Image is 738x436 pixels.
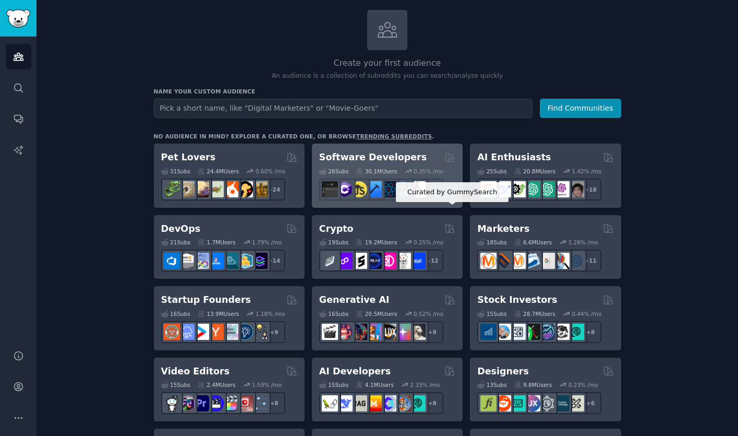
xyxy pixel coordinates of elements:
div: 1.42 % /mo [572,168,601,175]
img: FluxAI [380,324,396,340]
img: AIDevelopersSociety [409,395,426,411]
img: ArtificalIntelligence [568,181,584,197]
img: learndesign [553,395,570,411]
img: elixir [409,181,426,197]
img: turtle [208,181,224,197]
div: 0.52 % /mo [414,310,443,317]
div: No audience in mind? Explore a curated one, or browse . [154,133,434,140]
h2: Video Editors [161,365,230,378]
div: 4.1M Users [356,381,394,388]
img: starryai [395,324,411,340]
h2: AI Developers [319,365,391,378]
div: + 8 [579,321,601,343]
img: software [322,181,338,197]
img: VideoEditors [208,395,224,411]
div: + 11 [579,250,601,272]
div: 1.7M Users [198,239,236,246]
div: 24.4M Users [198,168,239,175]
h2: Startup Founders [161,293,251,307]
img: indiehackers [222,324,238,340]
img: bigseo [495,253,511,269]
img: learnjavascript [351,181,367,197]
div: 1.59 % /mo [252,381,282,388]
div: 21 Sub s [161,239,190,246]
input: Pick a short name, like "Digital Marketers" or "Movie-Goers" [154,99,533,118]
div: + 9 [421,321,443,343]
div: 15 Sub s [161,381,190,388]
img: dalle2 [336,324,353,340]
img: DreamBooth [409,324,426,340]
img: UX_Design [568,395,584,411]
div: + 24 [263,179,285,201]
div: 15 Sub s [477,310,506,317]
p: An audience is a collection of subreddits you can search/analyze quickly [154,72,621,81]
h2: AI Enthusiasts [477,151,551,164]
img: Forex [510,324,526,340]
div: 1.79 % /mo [252,239,282,246]
div: 16 Sub s [161,310,190,317]
img: postproduction [251,395,268,411]
img: AWS_Certified_Experts [178,253,195,269]
img: reactnative [380,181,396,197]
img: googleads [539,253,555,269]
div: 31 Sub s [161,168,190,175]
img: technicalanalysis [568,324,584,340]
div: 18 Sub s [477,239,506,246]
img: dogbreed [251,181,268,197]
div: + 12 [421,250,443,272]
h2: Software Developers [319,151,427,164]
div: 19.2M Users [356,239,397,246]
img: DevOpsLinks [208,253,224,269]
img: DeepSeek [495,181,511,197]
img: typography [480,395,497,411]
h2: Pet Lovers [161,151,216,164]
div: + 14 [263,250,285,272]
img: platformengineering [222,253,238,269]
div: 28.7M Users [514,310,555,317]
img: CryptoNews [395,253,411,269]
img: swingtrading [553,324,570,340]
img: ycombinator [208,324,224,340]
img: ethfinance [322,253,338,269]
img: PlatformEngineers [251,253,268,269]
div: 25 Sub s [477,168,506,175]
img: leopardgeckos [193,181,209,197]
img: Trading [524,324,540,340]
div: 26 Sub s [319,168,348,175]
img: aws_cdk [237,253,253,269]
div: + 8 [421,392,443,414]
img: EntrepreneurRideAlong [164,324,180,340]
img: 0xPolygon [336,253,353,269]
h2: DevOps [161,222,201,235]
img: csharp [336,181,353,197]
img: GoogleGeminiAI [480,181,497,197]
img: cockatiel [222,181,238,197]
div: 16 Sub s [319,310,348,317]
img: Rag [351,395,367,411]
img: finalcutpro [222,395,238,411]
img: StocksAndTrading [539,324,555,340]
h2: Generative AI [319,293,390,307]
img: chatgpt_prompts_ [539,181,555,197]
h2: Stock Investors [477,293,557,307]
h2: Marketers [477,222,529,235]
img: editors [178,395,195,411]
img: Entrepreneurship [237,324,253,340]
img: startup [193,324,209,340]
img: defiblockchain [380,253,396,269]
img: azuredevops [164,253,180,269]
img: Youtubevideo [237,395,253,411]
div: 13 Sub s [477,381,506,388]
img: MistralAI [366,395,382,411]
div: 20.5M Users [356,310,397,317]
img: OpenAIDev [553,181,570,197]
img: premiere [193,395,209,411]
h3: Name your custom audience [154,88,621,95]
div: + 6 [579,392,601,414]
img: AskMarketing [510,253,526,269]
img: MarketingResearch [553,253,570,269]
img: dividends [480,324,497,340]
img: PetAdvice [237,181,253,197]
div: 0.35 % /mo [414,168,443,175]
div: + 9 [263,321,285,343]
